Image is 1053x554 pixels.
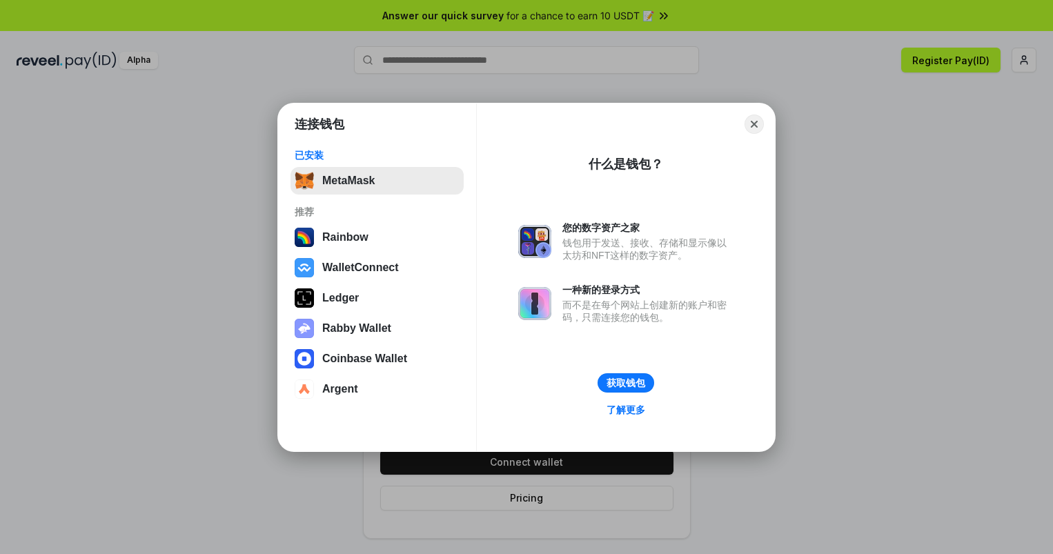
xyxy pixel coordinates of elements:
div: 而不是在每个网站上创建新的账户和密码，只需连接您的钱包。 [562,299,734,324]
div: Coinbase Wallet [322,353,407,365]
img: svg+xml,%3Csvg%20xmlns%3D%22http%3A%2F%2Fwww.w3.org%2F2000%2Fsvg%22%20width%3D%2228%22%20height%3... [295,288,314,308]
img: svg+xml,%3Csvg%20xmlns%3D%22http%3A%2F%2Fwww.w3.org%2F2000%2Fsvg%22%20fill%3D%22none%22%20viewBox... [518,287,551,320]
div: 什么是钱包？ [589,156,663,172]
a: 了解更多 [598,401,653,419]
div: 已安装 [295,149,460,161]
img: svg+xml,%3Csvg%20width%3D%22120%22%20height%3D%22120%22%20viewBox%3D%220%200%20120%20120%22%20fil... [295,228,314,247]
div: Rabby Wallet [322,322,391,335]
div: Ledger [322,292,359,304]
button: Coinbase Wallet [291,345,464,373]
img: svg+xml,%3Csvg%20width%3D%2228%22%20height%3D%2228%22%20viewBox%3D%220%200%2028%2028%22%20fill%3D... [295,349,314,368]
button: Close [745,115,764,134]
button: Argent [291,375,464,403]
img: svg+xml,%3Csvg%20width%3D%2228%22%20height%3D%2228%22%20viewBox%3D%220%200%2028%2028%22%20fill%3D... [295,258,314,277]
button: MetaMask [291,167,464,195]
div: 获取钱包 [607,377,645,389]
button: Rabby Wallet [291,315,464,342]
button: Rainbow [291,224,464,251]
div: MetaMask [322,175,375,187]
div: Argent [322,383,358,395]
div: 一种新的登录方式 [562,284,734,296]
img: svg+xml,%3Csvg%20xmlns%3D%22http%3A%2F%2Fwww.w3.org%2F2000%2Fsvg%22%20fill%3D%22none%22%20viewBox... [518,225,551,258]
div: 推荐 [295,206,460,218]
h1: 连接钱包 [295,116,344,132]
button: Ledger [291,284,464,312]
div: WalletConnect [322,261,399,274]
div: 您的数字资产之家 [562,221,734,234]
div: Rainbow [322,231,368,244]
button: 获取钱包 [598,373,654,393]
img: svg+xml,%3Csvg%20xmlns%3D%22http%3A%2F%2Fwww.w3.org%2F2000%2Fsvg%22%20fill%3D%22none%22%20viewBox... [295,319,314,338]
img: svg+xml,%3Csvg%20fill%3D%22none%22%20height%3D%2233%22%20viewBox%3D%220%200%2035%2033%22%20width%... [295,171,314,190]
div: 了解更多 [607,404,645,416]
button: WalletConnect [291,254,464,281]
div: 钱包用于发送、接收、存储和显示像以太坊和NFT这样的数字资产。 [562,237,734,261]
img: svg+xml,%3Csvg%20width%3D%2228%22%20height%3D%2228%22%20viewBox%3D%220%200%2028%2028%22%20fill%3D... [295,379,314,399]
